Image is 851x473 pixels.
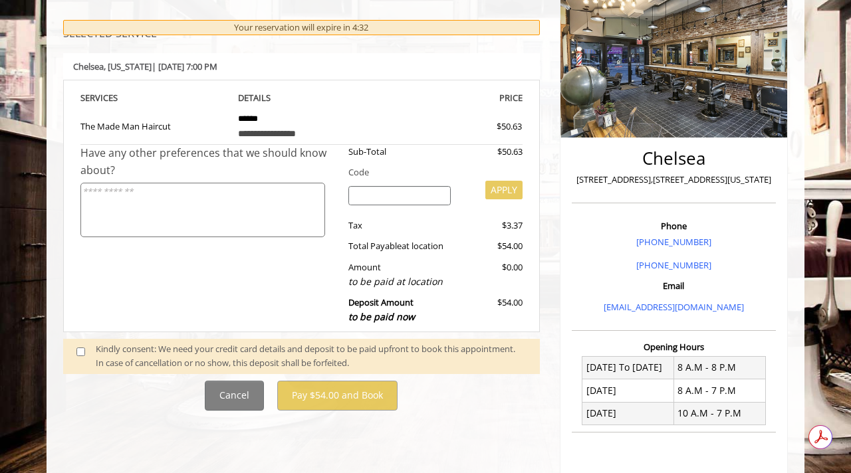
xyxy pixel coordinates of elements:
span: to be paid now [348,310,415,323]
h3: SELECTED SERVICE [63,28,540,40]
div: $50.63 [461,145,522,159]
span: , [US_STATE] [104,60,152,72]
h3: Opening Hours [572,342,776,351]
th: SERVICE [80,90,228,106]
th: PRICE [375,90,523,106]
div: Tax [338,219,461,233]
div: $50.63 [449,120,522,134]
td: 8 A.M - 7 P.M [673,379,765,402]
div: Have any other preferences that we should know about? [80,145,338,179]
div: $3.37 [461,219,522,233]
button: APPLY [485,181,523,199]
button: Cancel [205,381,264,411]
span: S [113,92,118,104]
div: Amount [338,260,461,289]
div: Code [338,165,523,179]
button: Pay $54.00 and Book [277,381,398,411]
div: Kindly consent: We need your credit card details and deposit to be paid upfront to book this appo... [96,342,527,370]
a: [EMAIL_ADDRESS][DOMAIN_NAME] [604,301,744,313]
td: 8 A.M - 8 P.M [673,356,765,379]
p: [STREET_ADDRESS],[STREET_ADDRESS][US_STATE] [575,173,773,187]
a: [PHONE_NUMBER] [636,236,711,248]
a: [PHONE_NUMBER] [636,259,711,271]
td: 10 A.M - 7 P.M [673,402,765,425]
div: Sub-Total [338,145,461,159]
td: The Made Man Haircut [80,106,228,145]
div: $54.00 [461,239,522,253]
td: [DATE] To [DATE] [582,356,674,379]
h3: Phone [575,221,773,231]
th: DETAILS [228,90,376,106]
div: $0.00 [461,260,522,289]
div: Total Payable [338,239,461,253]
td: [DATE] [582,402,674,425]
td: [DATE] [582,379,674,402]
div: Your reservation will expire in 4:32 [63,20,540,35]
b: Chelsea | [DATE] 7:00 PM [73,60,217,72]
h3: Email [575,281,773,290]
h2: Chelsea [575,149,773,168]
div: $54.00 [461,296,522,324]
span: at location [402,240,443,252]
div: to be paid at location [348,274,451,289]
b: Deposit Amount [348,296,415,323]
